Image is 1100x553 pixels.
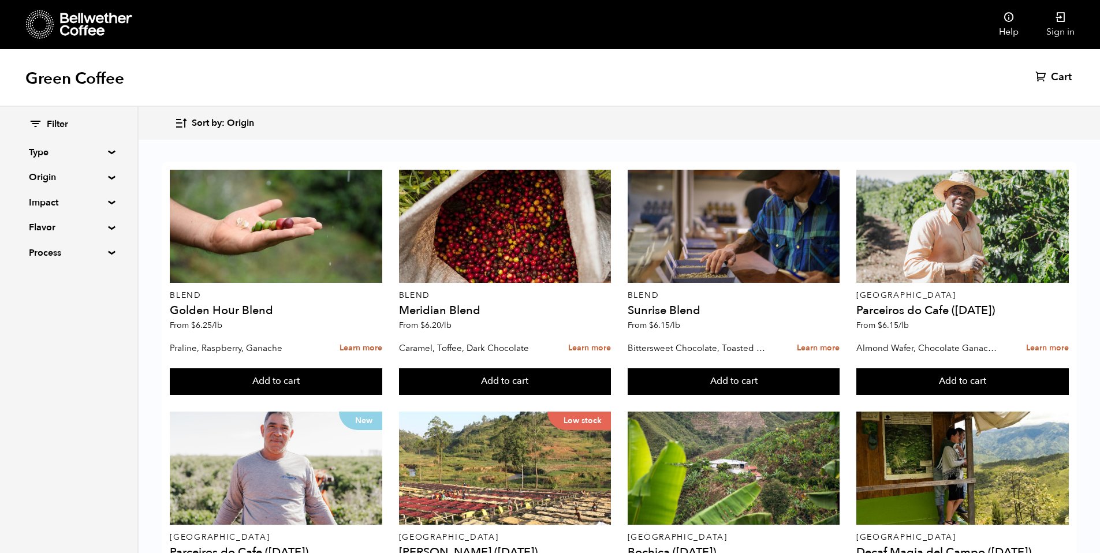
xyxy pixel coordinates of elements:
[399,292,611,300] p: Blend
[628,339,772,357] p: Bittersweet Chocolate, Toasted Marshmallow, Candied Orange, Praline
[399,339,543,357] p: Caramel, Toffee, Dark Chocolate
[568,336,611,361] a: Learn more
[29,145,109,159] summary: Type
[29,196,109,210] summary: Impact
[191,320,222,331] bdi: 6.25
[191,320,196,331] span: $
[29,246,109,260] summary: Process
[192,117,254,130] span: Sort by: Origin
[797,336,840,361] a: Learn more
[856,292,1069,300] p: [GEOGRAPHIC_DATA]
[547,412,611,430] p: Low stock
[898,320,909,331] span: /lb
[399,412,611,525] a: Low stock
[420,320,425,331] span: $
[399,533,611,541] p: [GEOGRAPHIC_DATA]
[399,305,611,316] h4: Meridian Blend
[1026,336,1069,361] a: Learn more
[399,320,452,331] span: From
[628,320,680,331] span: From
[1035,70,1075,84] a: Cart
[174,110,254,137] button: Sort by: Origin
[340,336,382,361] a: Learn more
[856,533,1069,541] p: [GEOGRAPHIC_DATA]
[399,368,611,395] button: Add to cart
[649,320,654,331] span: $
[212,320,222,331] span: /lb
[47,118,68,131] span: Filter
[628,533,840,541] p: [GEOGRAPHIC_DATA]
[878,320,909,331] bdi: 6.15
[628,305,840,316] h4: Sunrise Blend
[856,368,1069,395] button: Add to cart
[420,320,452,331] bdi: 6.20
[29,170,109,184] summary: Origin
[170,305,382,316] h4: Golden Hour Blend
[170,368,382,395] button: Add to cart
[29,221,109,234] summary: Flavor
[649,320,680,331] bdi: 6.15
[170,292,382,300] p: Blend
[441,320,452,331] span: /lb
[856,339,1001,357] p: Almond Wafer, Chocolate Ganache, Bing Cherry
[339,412,382,430] p: New
[878,320,882,331] span: $
[628,368,840,395] button: Add to cart
[856,305,1069,316] h4: Parceiros do Cafe ([DATE])
[670,320,680,331] span: /lb
[170,533,382,541] p: [GEOGRAPHIC_DATA]
[856,320,909,331] span: From
[1051,70,1072,84] span: Cart
[170,339,314,357] p: Praline, Raspberry, Ganache
[628,292,840,300] p: Blend
[170,412,382,525] a: New
[170,320,222,331] span: From
[25,68,124,89] h1: Green Coffee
